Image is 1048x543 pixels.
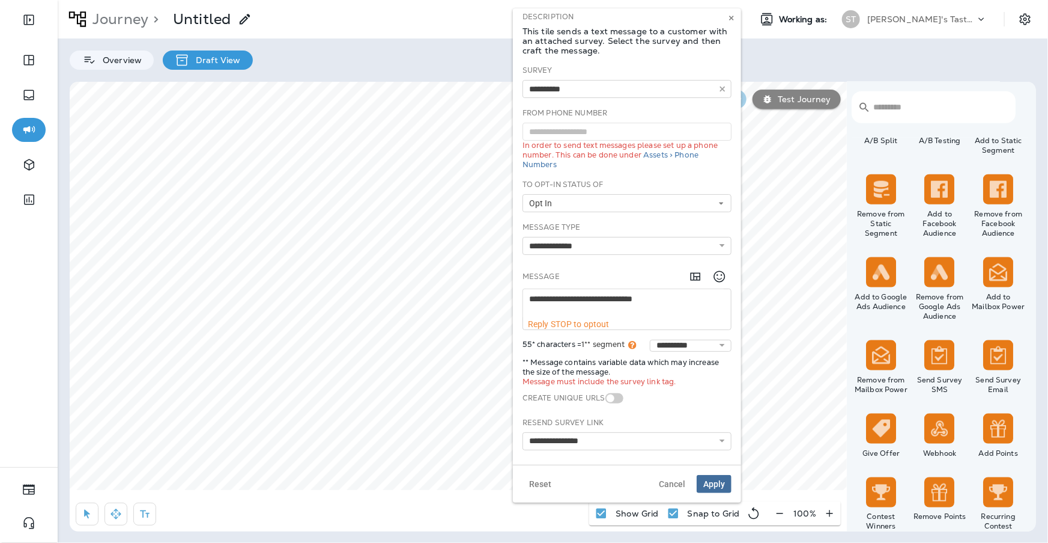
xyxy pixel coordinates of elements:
[522,377,731,387] div: Message must include the survey link tag.
[971,209,1025,238] div: Remove from Facebook Audience
[854,512,908,532] div: Contest Winners
[913,292,967,321] div: Remove from Google Ads Audience
[971,512,1025,541] div: Recurring Contest Winners
[971,136,1025,155] div: Add to Static Segment
[697,475,731,493] button: Apply
[190,55,240,65] p: Draft View
[522,194,731,212] button: Opt In
[703,480,725,488] span: Apply
[913,209,967,238] div: Add to Facebook Audience
[522,141,731,170] p: In order to send text messages please set up a phone number. This can be done under
[148,10,159,28] p: >
[867,14,975,24] p: [PERSON_NAME]'s Tasty Treats
[683,265,707,289] button: Add in a premade template
[854,375,908,394] div: Remove from Mailbox Power
[97,55,142,65] p: Overview
[12,8,46,32] button: Expand Sidebar
[522,358,731,377] p: ** Message contains variable data which may increase the size of the message.
[522,340,637,352] span: 55* characters =
[581,339,625,349] span: 1** segment
[522,150,698,170] a: Assets > Phone Numbers
[1014,8,1036,30] button: Settings
[529,480,551,488] span: Reset
[707,265,731,289] button: Select an emoji
[971,449,1025,458] div: Add Points
[753,90,841,109] button: Test Journey
[522,108,607,118] label: From Phone Number
[522,418,604,428] label: Resend Survey Link
[522,180,604,189] label: To Opt-In Status Of
[854,209,908,238] div: Remove from Static Segment
[913,136,967,146] div: A/B Testing
[688,509,740,518] p: Snap to Grid
[854,136,908,146] div: A/B Split
[522,393,605,403] label: Create Unique URLs
[793,509,816,518] p: 100 %
[522,272,560,281] label: Message
[522,11,731,55] div: This tile sends a text message to a customer with an attached survey. Select the survey and then ...
[971,292,1025,311] div: Add to Mailbox Power
[88,10,148,28] p: Journey
[659,480,685,488] span: Cancel
[522,12,574,22] label: Description
[173,10,231,28] p: Untitled
[522,475,558,493] button: Reset
[529,198,557,209] span: Opt In
[842,10,860,28] div: ST
[522,66,553,75] label: Survey
[522,222,581,232] label: Message Type
[854,449,908,458] div: Give Offer
[854,292,908,311] div: Add to Google Ads Audience
[913,449,967,458] div: Webhook
[913,375,967,394] div: Send Survey SMS
[528,319,610,329] span: Reply STOP to optout
[779,14,830,25] span: Working as:
[773,94,831,104] p: Test Journey
[913,512,967,522] div: Remove Points
[971,375,1025,394] div: Send Survey Email
[616,509,658,518] p: Show Grid
[652,475,692,493] button: Cancel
